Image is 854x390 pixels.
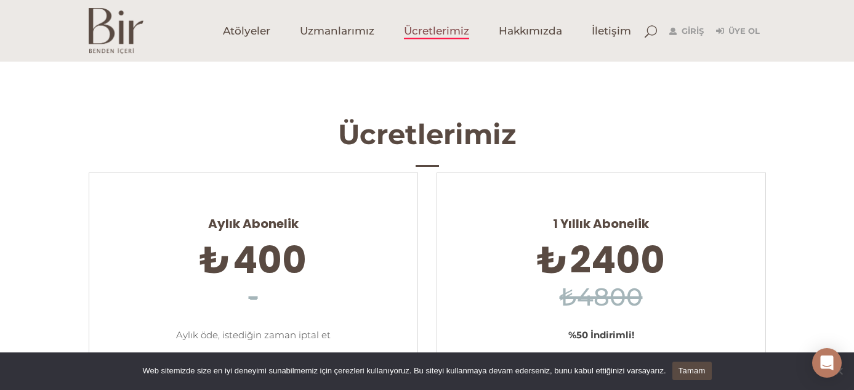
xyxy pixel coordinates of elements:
li: Aylık 400 TL yerine 200 TL [456,346,747,367]
span: Ücretlerimiz [404,24,469,38]
strong: %50 İndirimli! [568,329,634,341]
span: Hakkımızda [499,24,562,38]
span: Atölyeler [223,24,270,38]
span: 1 Yıllık Abonelik [456,205,747,232]
h6: - [108,279,399,315]
a: Giriş [669,24,704,39]
span: Web sitemizde size en iyi deneyimi sunabilmemiz için çerezleri kullanıyoruz. Bu siteyi kullanmaya... [142,365,666,377]
a: Üye Ol [716,24,760,39]
li: Aylık otomatik yenilenir [108,346,399,367]
a: Tamam [672,362,712,380]
span: 400 [233,234,307,286]
span: İletişim [592,24,631,38]
span: ₺ [199,234,230,286]
span: Aylık Abonelik [108,205,399,232]
li: Aylık öde, istediğin zaman iptal et [108,324,399,346]
span: Uzmanlarımız [300,24,374,38]
span: 2400 [570,234,665,286]
div: Open Intercom Messenger [812,348,842,378]
h6: ₺4800 [456,279,747,315]
span: ₺ [537,234,568,286]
